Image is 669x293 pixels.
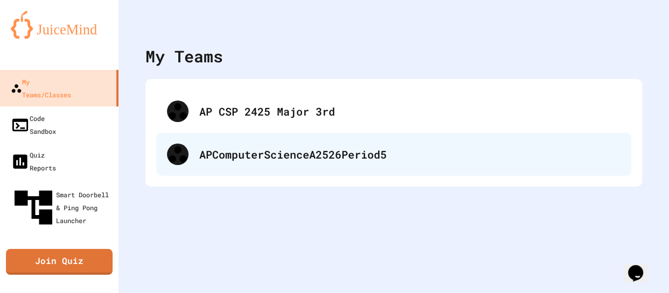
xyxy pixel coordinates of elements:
iframe: chat widget [624,250,658,282]
div: My Teams/Classes [11,75,71,101]
div: Quiz Reports [11,148,56,174]
div: Smart Doorbell & Ping Pong Launcher [11,185,114,230]
img: logo-orange.svg [11,11,108,39]
div: Code Sandbox [11,112,56,138]
div: AP CSP 2425 Major 3rd [156,90,631,133]
div: APComputerScienceA2526Period5 [156,133,631,176]
a: Join Quiz [6,249,113,275]
div: My Teams [145,44,223,68]
div: APComputerScienceA2526Period5 [199,146,621,162]
div: AP CSP 2425 Major 3rd [199,103,621,119]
